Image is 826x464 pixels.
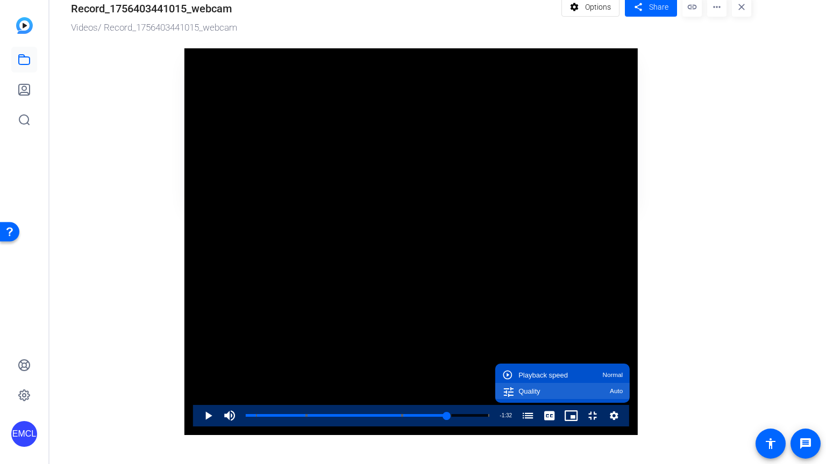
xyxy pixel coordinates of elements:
[799,437,812,450] mat-icon: message
[184,48,638,435] div: Video Player
[71,1,232,17] div: Record_1756403441015_webcam
[649,2,668,13] span: Share
[16,17,33,34] img: blue-gradient.svg
[71,21,556,35] div: / Record_1756403441015_webcam
[764,437,777,450] mat-icon: accessibility
[71,22,98,33] a: Videos
[11,421,37,447] div: EMCL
